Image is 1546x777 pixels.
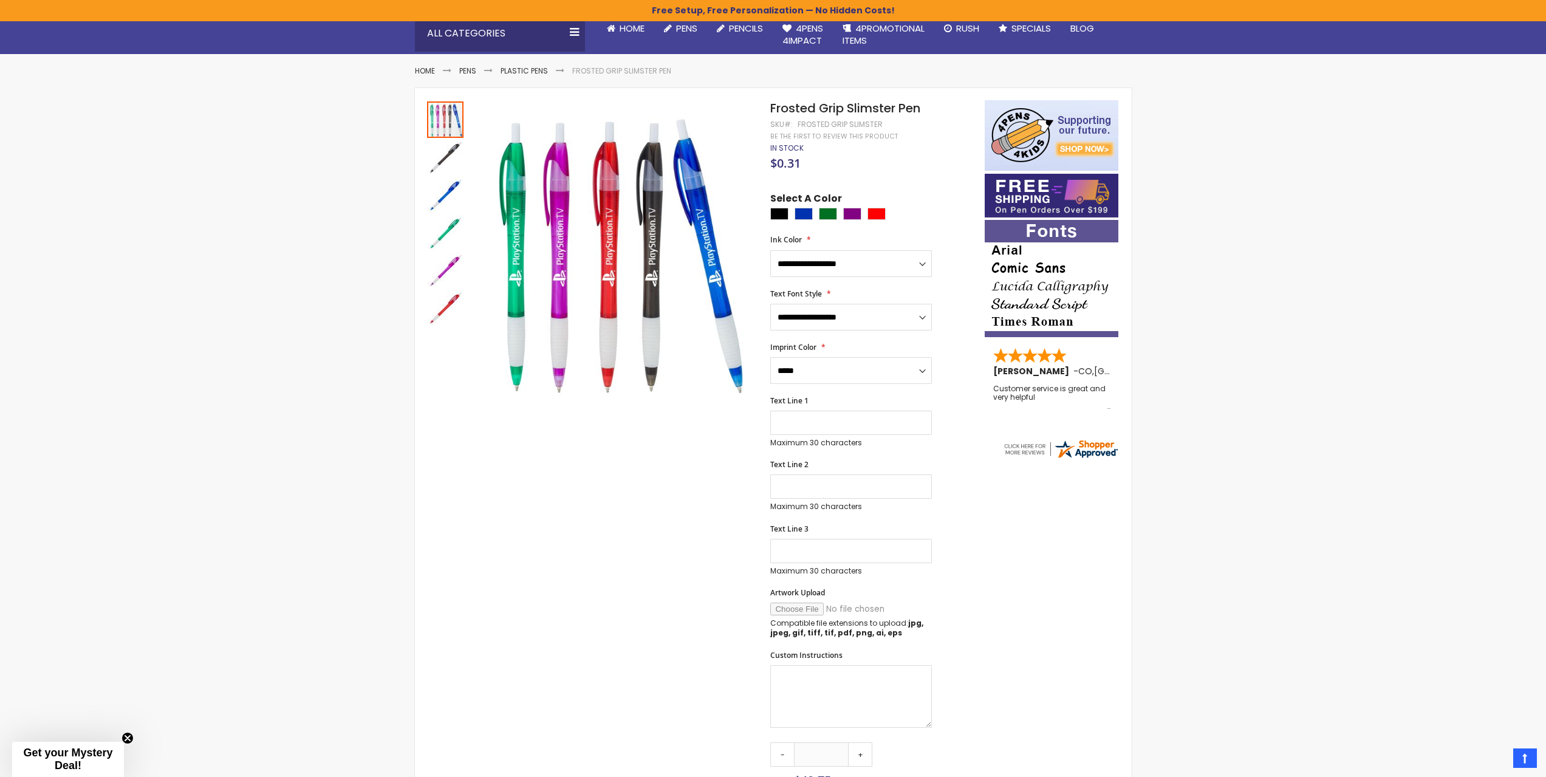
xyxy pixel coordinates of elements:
[427,251,465,289] div: Frosted Grip Slimster Pen
[770,192,842,208] span: Select A Color
[427,138,465,176] div: Frosted Grip Slimster Pen
[833,15,934,55] a: 4PROMOTIONALITEMS
[1078,365,1092,377] span: CO
[985,100,1118,171] img: 4pens 4 kids
[843,208,861,220] div: Purple
[501,66,548,76] a: Plastic Pens
[23,747,112,772] span: Get your Mystery Deal!
[770,143,804,153] span: In stock
[867,208,886,220] div: Red
[427,289,463,326] div: Frosted Grip Slimster Pen
[427,176,465,213] div: Frosted Grip Slimster Pen
[770,566,932,576] p: Maximum 30 characters
[1513,748,1537,768] a: Top
[773,15,833,55] a: 4Pens4impact
[770,587,825,598] span: Artwork Upload
[459,66,476,76] a: Pens
[795,208,813,220] div: Blue
[770,208,788,220] div: Black
[770,289,822,299] span: Text Font Style
[427,100,465,138] div: Frosted Grip Slimster Pen
[12,742,124,777] div: Get your Mystery Deal!Close teaser
[427,252,463,289] img: Frosted Grip Slimster Pen
[770,155,801,171] span: $0.31
[770,234,802,245] span: Ink Color
[572,66,671,76] li: Frosted Grip Slimster Pen
[819,208,837,220] div: Green
[770,618,932,638] p: Compatible file extensions to upload:
[707,15,773,42] a: Pencils
[989,15,1061,42] a: Specials
[427,213,465,251] div: Frosted Grip Slimster Pen
[770,618,923,638] strong: jpg, jpeg, gif, tiff, tif, pdf, png, ai, eps
[770,459,809,470] span: Text Line 2
[798,120,883,129] div: Frosted Grip Slimster
[729,22,763,35] span: Pencils
[121,732,134,744] button: Close teaser
[654,15,707,42] a: Pens
[770,438,932,448] p: Maximum 30 characters
[770,342,816,352] span: Imprint Color
[427,214,463,251] img: Frosted Grip Slimster Pen
[770,502,932,512] p: Maximum 30 characters
[843,22,925,47] span: 4PROMOTIONAL ITEMS
[770,100,920,117] span: Frosted Grip Slimster Pen
[993,365,1073,377] span: [PERSON_NAME]
[782,22,823,47] span: 4Pens 4impact
[1002,452,1119,462] a: 4pens.com certificate URL
[1002,438,1119,460] img: 4pens.com widget logo
[427,290,463,326] img: Frosted Grip Slimster Pen
[770,132,898,141] a: Be the first to review this product
[597,15,654,42] a: Home
[993,385,1111,411] div: Customer service is great and very helpful
[770,143,804,153] div: Availability
[415,15,585,52] div: All Categories
[934,15,989,42] a: Rush
[770,650,843,660] span: Custom Instructions
[427,139,463,176] img: Frosted Grip Slimster Pen
[1094,365,1183,377] span: [GEOGRAPHIC_DATA]
[985,220,1118,337] img: font-personalization-examples
[1061,15,1104,42] a: Blog
[415,66,435,76] a: Home
[1011,22,1051,35] span: Specials
[620,22,645,35] span: Home
[770,119,793,129] strong: SKU
[985,174,1118,217] img: Free shipping on orders over $199
[427,177,463,213] img: Frosted Grip Slimster Pen
[1070,22,1094,35] span: Blog
[1073,365,1183,377] span: - ,
[770,395,809,406] span: Text Line 1
[770,524,809,534] span: Text Line 3
[477,118,754,395] img: Frosted Grip Slimster Pen
[676,22,697,35] span: Pens
[956,22,979,35] span: Rush
[770,742,795,767] a: -
[848,742,872,767] a: +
